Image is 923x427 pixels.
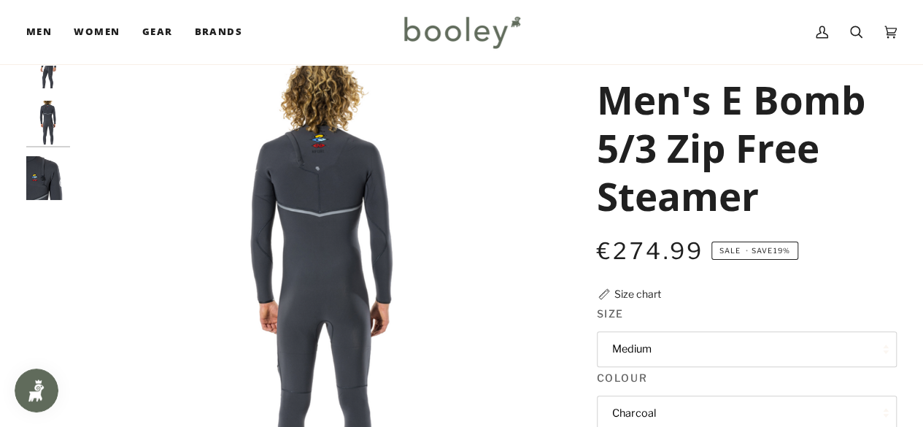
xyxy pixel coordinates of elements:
span: Brands [194,25,242,39]
span: Women [74,25,120,39]
img: Booley [398,11,525,53]
h1: Men's E Bomb 5/3 Zip Free Steamer [597,75,886,220]
img: Rip Curl Men's E Bomb 5/3 Zip Free Steamer - Booley Galway [26,156,70,200]
span: Gear [142,25,173,39]
img: Rip Curl Men's E Bomb 5/3 Zip Free Steamer Charcoal - Booley Galway [26,45,70,88]
span: Size [597,306,624,321]
iframe: Button to open loyalty program pop-up [15,369,58,412]
button: Medium [597,331,897,367]
div: Size chart [614,286,661,301]
span: Save [711,242,798,261]
img: Rip Curl Men's E Bomb 5/3 Zip Free Steamer - Booley Galway [26,101,70,145]
span: €274.99 [597,237,704,265]
span: Sale [719,247,741,255]
span: 19% [773,247,789,255]
em: • [743,247,752,255]
span: Men [26,25,52,39]
span: Colour [597,370,647,385]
